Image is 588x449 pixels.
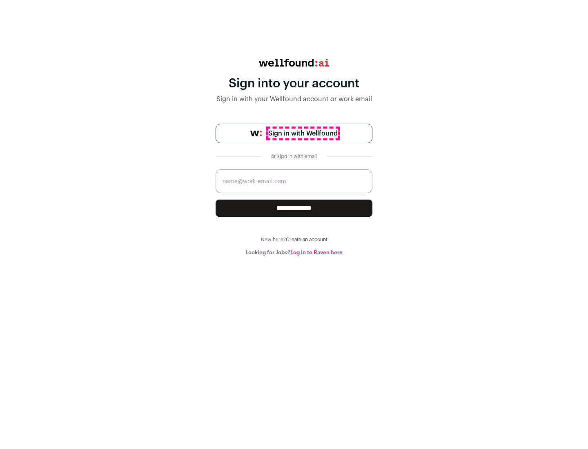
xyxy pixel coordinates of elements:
[216,76,372,91] div: Sign into your account
[216,236,372,243] div: New here?
[286,237,327,242] a: Create an account
[250,131,262,136] img: wellfound-symbol-flush-black-fb3c872781a75f747ccb3a119075da62bfe97bd399995f84a933054e44a575c4.png
[268,153,320,160] div: or sign in with email
[259,59,329,67] img: wellfound:ai
[216,124,372,143] a: Sign in with Wellfound
[216,94,372,104] div: Sign in with your Wellfound account or work email
[290,250,343,255] a: Log in to Raven here
[216,169,372,193] input: name@work-email.com
[268,129,338,138] span: Sign in with Wellfound
[216,249,372,256] div: Looking for Jobs?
